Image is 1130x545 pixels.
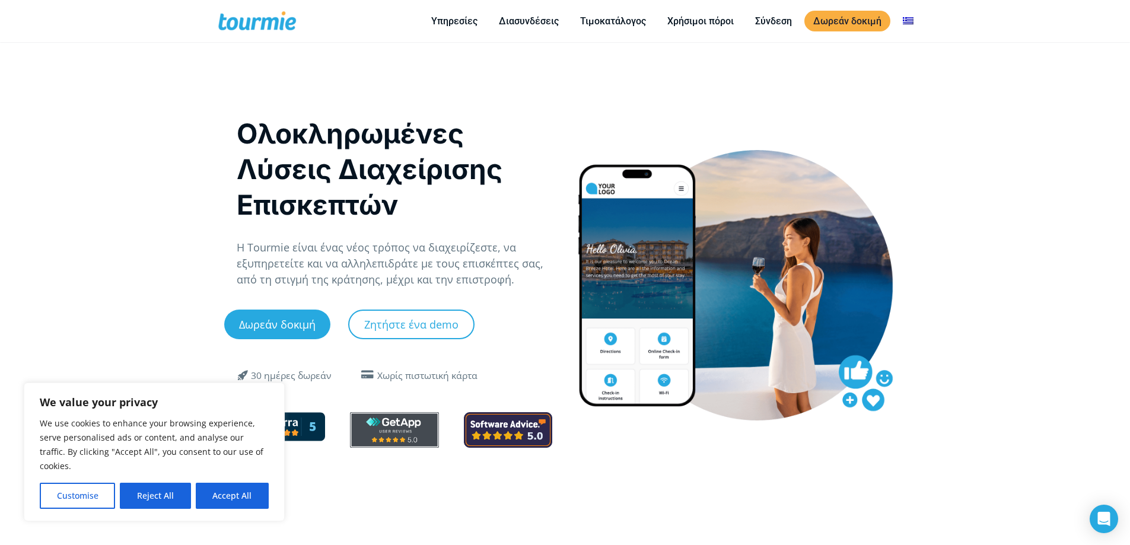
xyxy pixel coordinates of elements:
[490,14,568,28] a: Διασυνδέσεις
[422,14,486,28] a: Υπηρεσίες
[230,368,258,382] span: 
[746,14,801,28] a: Σύνδεση
[237,240,553,288] p: Η Tourmie είναι ένας νέος τρόπος να διαχειρίζεστε, να εξυπηρετείτε και να αλληλεπιδράτε με τους ε...
[1090,505,1118,533] div: Open Intercom Messenger
[237,116,553,222] h1: Ολοκληρωμένες Λύσεις Διαχείρισης Επισκεπτών
[40,416,269,473] p: We use cookies to enhance your browsing experience, serve personalised ads or content, and analys...
[358,370,377,380] span: 
[377,369,478,383] div: Χωρίς πιστωτική κάρτα
[804,11,890,31] a: Δωρεάν δοκιμή
[251,369,332,383] div: 30 ημέρες δωρεάν
[40,483,115,509] button: Customise
[196,483,269,509] button: Accept All
[40,395,269,409] p: We value your privacy
[571,14,655,28] a: Τιμοκατάλογος
[348,310,475,339] a: Ζητήστε ένα demo
[120,483,190,509] button: Reject All
[224,310,330,339] a: Δωρεάν δοκιμή
[658,14,743,28] a: Χρήσιμοι πόροι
